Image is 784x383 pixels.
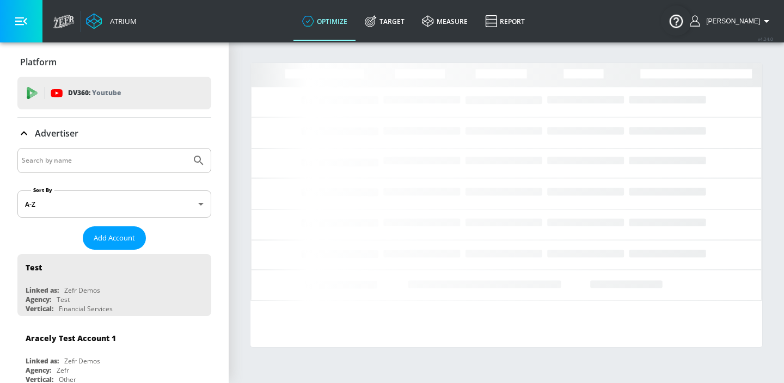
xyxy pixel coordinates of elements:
[26,304,53,313] div: Vertical:
[57,366,69,375] div: Zefr
[17,254,211,316] div: TestLinked as:Zefr DemosAgency:TestVertical:Financial Services
[17,118,211,149] div: Advertiser
[106,16,137,26] div: Atrium
[26,356,59,366] div: Linked as:
[17,47,211,77] div: Platform
[92,87,121,98] p: Youtube
[64,356,100,366] div: Zefr Demos
[68,87,121,99] p: DV360:
[293,2,356,41] a: optimize
[57,295,70,304] div: Test
[83,226,146,250] button: Add Account
[94,232,135,244] span: Add Account
[31,187,54,194] label: Sort By
[413,2,476,41] a: measure
[35,127,78,139] p: Advertiser
[26,366,51,375] div: Agency:
[758,36,773,42] span: v 4.24.0
[702,17,760,25] span: login as: anthony.rios@zefr.com
[26,286,59,295] div: Linked as:
[26,333,116,343] div: Aracely Test Account 1
[86,13,137,29] a: Atrium
[26,262,42,273] div: Test
[59,304,113,313] div: Financial Services
[17,77,211,109] div: DV360: Youtube
[17,190,211,218] div: A-Z
[356,2,413,41] a: Target
[64,286,100,295] div: Zefr Demos
[26,295,51,304] div: Agency:
[690,15,773,28] button: [PERSON_NAME]
[476,2,534,41] a: Report
[20,56,57,68] p: Platform
[22,153,187,168] input: Search by name
[661,5,691,36] button: Open Resource Center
